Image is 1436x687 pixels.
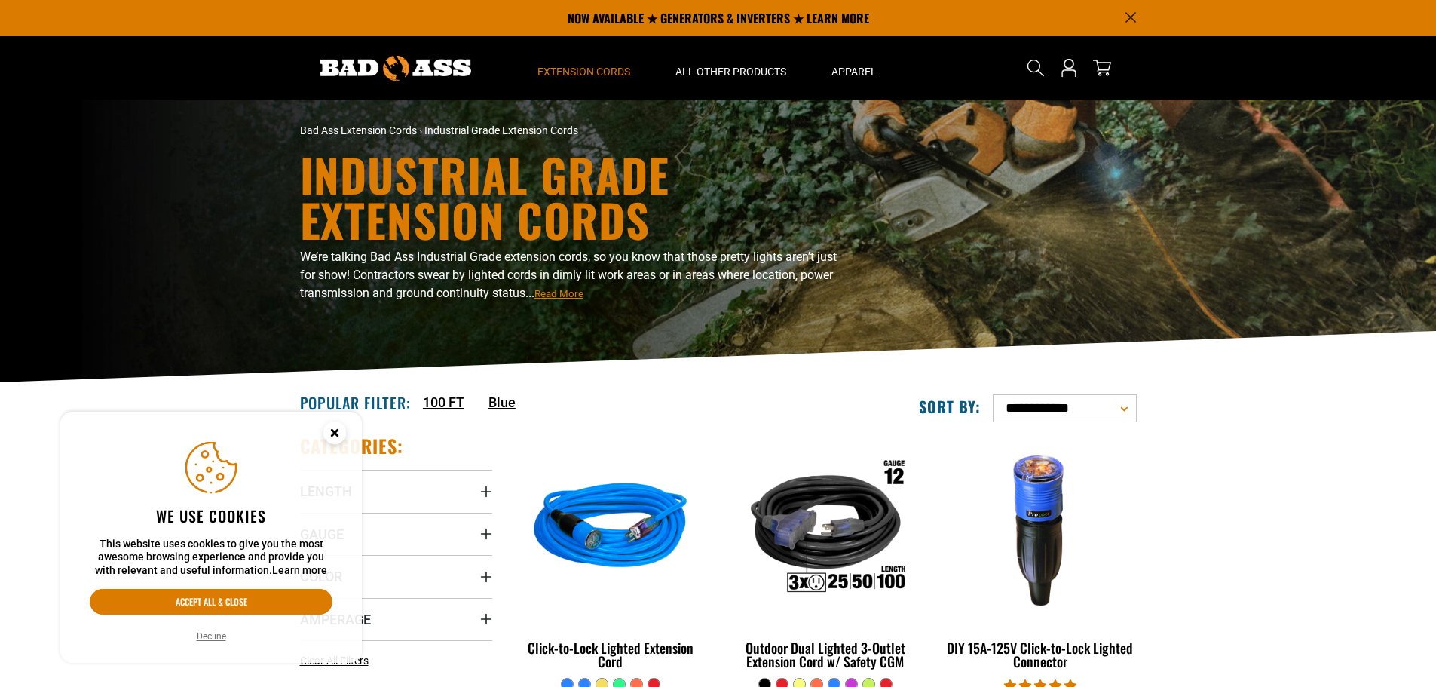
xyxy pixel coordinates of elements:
span: Read More [534,288,583,299]
h1: Industrial Grade Extension Cords [300,152,850,242]
summary: All Other Products [653,36,809,100]
summary: Gauge [300,513,492,555]
h2: We use cookies [90,506,332,526]
a: Blue [488,392,516,413]
summary: Extension Cords [515,36,653,100]
a: Bad Ass Extension Cords [300,124,417,136]
span: Industrial Grade Extension Cords [424,124,578,136]
div: DIY 15A-125V Click-to-Lock Lighted Connector [944,641,1136,668]
h2: Popular Filter: [300,393,411,413]
img: Outdoor Dual Lighted 3-Outlet Extension Cord w/ Safety CGM [730,442,920,615]
button: Accept all & close [90,589,332,615]
summary: Apparel [809,36,899,100]
summary: Length [300,470,492,512]
span: Extension Cords [537,65,630,78]
p: This website uses cookies to give you the most awesome browsing experience and provide you with r... [90,538,332,578]
summary: Color [300,555,492,597]
summary: Search [1024,56,1048,80]
label: Sort by: [919,397,981,416]
a: Outdoor Dual Lighted 3-Outlet Extension Cord w/ Safety CGM Outdoor Dual Lighted 3-Outlet Extensio... [729,434,921,677]
div: Outdoor Dual Lighted 3-Outlet Extension Cord w/ Safety CGM [729,641,921,668]
span: › [419,124,422,136]
a: blue Click-to-Lock Lighted Extension Cord [515,434,707,677]
a: Learn more [272,564,327,576]
summary: Amperage [300,598,492,640]
span: Apparel [831,65,877,78]
div: Click-to-Lock Lighted Extension Cord [515,641,707,668]
a: DIY 15A-125V Click-to-Lock Lighted Connector DIY 15A-125V Click-to-Lock Lighted Connector [944,434,1136,677]
span: All Other Products [675,65,786,78]
p: We’re talking Bad Ass Industrial Grade extension cords, so you know that those pretty lights aren... [300,248,850,302]
button: Decline [192,629,231,644]
nav: breadcrumbs [300,123,850,139]
img: DIY 15A-125V Click-to-Lock Lighted Connector [945,442,1135,615]
aside: Cookie Consent [60,412,362,664]
a: 100 FT [423,392,464,413]
img: blue [516,442,706,615]
img: Bad Ass Extension Cords [320,56,471,81]
span: Clear All Filters [300,655,369,667]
